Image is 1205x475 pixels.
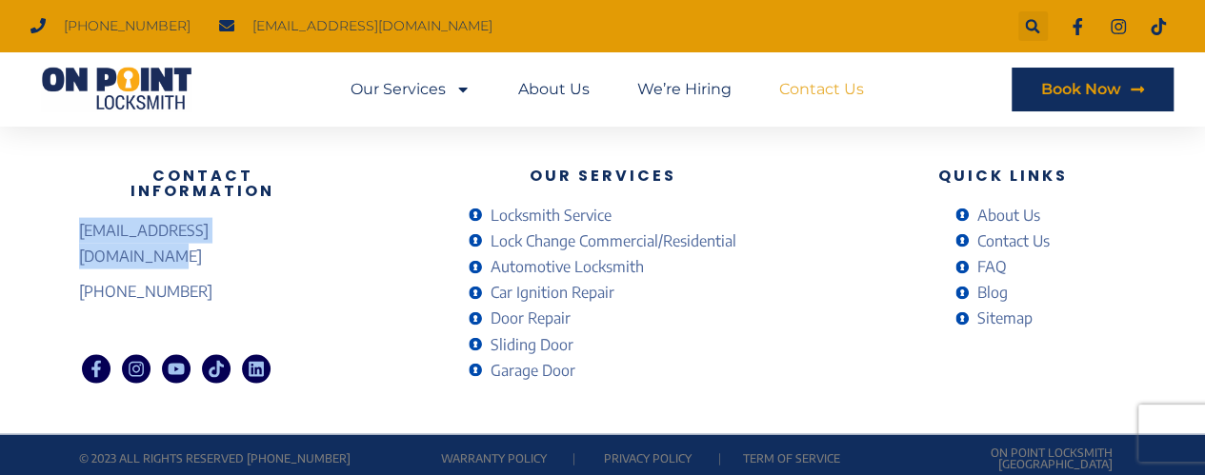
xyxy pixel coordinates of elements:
a: FAQ [955,254,1050,280]
span: Lock Change Commercial/Residential [486,228,736,254]
a: Privacy Policy [604,451,692,465]
span: Sitemap [973,306,1033,331]
span: Contact Us [973,228,1050,254]
span: Locksmith Service [486,203,612,228]
a: Contact Us [955,228,1050,254]
span: Automotive Locksmith [486,254,644,280]
a: About Us [955,203,1050,228]
span: Car Ignition Repair [486,280,614,306]
span: Door Repair [486,306,571,331]
a: Locksmith Service [469,203,736,228]
span: [PHONE_NUMBER] [79,279,212,305]
span: [PHONE_NUMBER] [59,13,191,39]
a: Term of service [743,451,840,465]
div: Search [1018,11,1048,41]
nav: Menu [351,68,864,111]
a: Blog [955,280,1050,306]
span: Garage Door [486,358,575,384]
a: Sliding Door [469,332,736,358]
p: | [568,453,580,465]
span: Sliding Door [486,332,573,358]
a: Automotive Locksmith [469,254,736,280]
a: Lock Change Commercial/Residential [469,228,736,254]
p: On Point Locksmith [GEOGRAPHIC_DATA] [887,447,1113,470]
a: [EMAIL_ADDRESS][DOMAIN_NAME] [79,218,327,269]
span: About Us [973,203,1040,228]
a: Warranty Policy [440,451,546,465]
a: We’re Hiring [637,68,732,111]
a: About Us [518,68,590,111]
a: Our Services [351,68,471,111]
a: Door Repair [469,306,736,331]
span: FAQ [973,254,1007,280]
p: © 2023 All rights reserved [PHONE_NUMBER] [79,453,419,465]
h3: Contact Information [79,168,327,199]
h3: Our Services [346,168,860,184]
a: Book Now [1012,68,1174,111]
a: Car Ignition Repair [469,280,736,306]
span: Book Now [1040,82,1120,97]
a: Contact Us [779,68,864,111]
a: [PHONE_NUMBER] [79,279,327,305]
span: [EMAIL_ADDRESS][DOMAIN_NAME] [248,13,492,39]
p: | [715,453,724,465]
h3: Quick Links [879,168,1127,184]
span: Blog [973,280,1008,306]
a: Sitemap [955,306,1050,331]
